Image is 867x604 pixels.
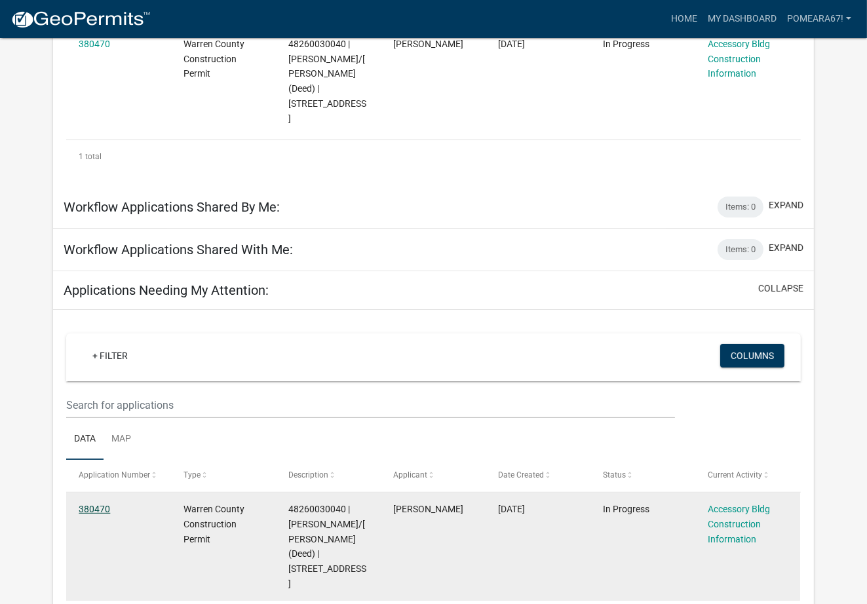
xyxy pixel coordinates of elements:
h5: Workflow Applications Shared By Me: [64,199,280,215]
datatable-header-cell: Current Activity [695,460,800,491]
span: In Progress [603,504,649,514]
span: 48260030040 | O'MEARA, PATRICK J/OVANDA J (Deed) | 201 N J ST [288,504,366,589]
div: Items: 0 [718,197,763,217]
datatable-header-cell: Applicant [381,460,486,491]
input: Search for applications [66,392,675,419]
span: Current Activity [708,470,762,480]
span: Applicant [393,470,427,480]
span: Patrick J. O'Meara [393,504,463,514]
a: Accessory Bldg Construction Information [708,504,770,544]
a: 380470 [79,39,110,49]
a: Accessory Bldg Construction Information [708,39,770,79]
span: In Progress [603,39,649,49]
a: pomeara67! [782,7,857,31]
a: Home [666,7,703,31]
a: My Dashboard [703,7,782,31]
span: 48260030040 | O'MEARA, PATRICK J/OVANDA J (Deed) | 201 N J ST [288,39,366,124]
datatable-header-cell: Type [171,460,276,491]
h5: Workflow Applications Shared With Me: [64,242,293,257]
div: 1 total [66,140,801,173]
span: Warren County Construction Permit [183,504,244,544]
span: Description [288,470,328,480]
button: expand [769,241,803,255]
span: Patrick J. O'Meara [393,39,463,49]
a: Data [66,419,104,461]
datatable-header-cell: Status [590,460,695,491]
datatable-header-cell: Application Number [66,460,171,491]
span: Date Created [498,470,544,480]
a: 380470 [79,504,110,514]
span: Status [603,470,626,480]
span: 02/24/2025 [498,39,525,49]
button: Columns [720,344,784,368]
span: Application Number [79,470,150,480]
div: Items: 0 [718,239,763,260]
button: collapse [758,282,803,295]
a: + Filter [82,344,138,368]
datatable-header-cell: Description [276,460,381,491]
span: Type [183,470,201,480]
a: Map [104,419,139,461]
span: Warren County Construction Permit [183,39,244,79]
datatable-header-cell: Date Created [486,460,590,491]
span: 02/24/2025 [498,504,525,514]
h5: Applications Needing My Attention: [64,282,269,298]
button: expand [769,198,803,212]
